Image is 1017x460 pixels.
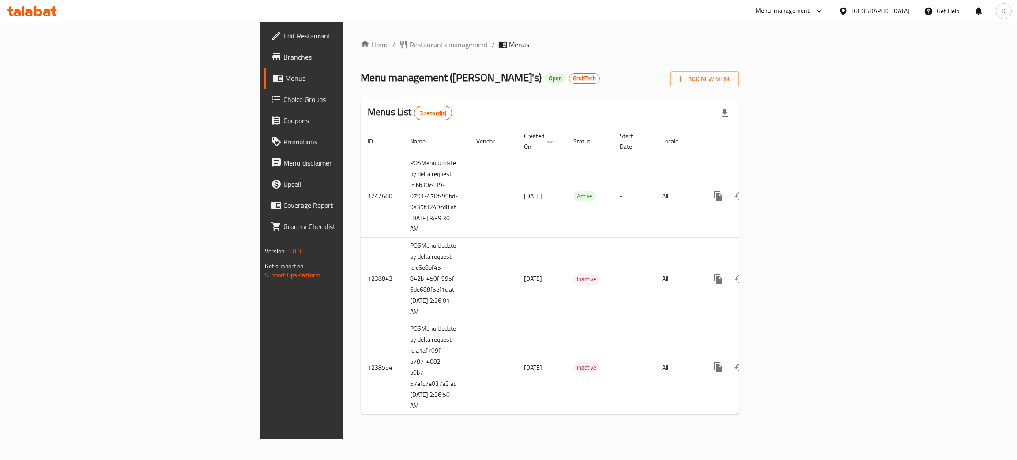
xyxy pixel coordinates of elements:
[264,173,430,195] a: Upsell
[283,221,423,232] span: Grocery Checklist
[403,155,469,238] td: POSMenu Update by delta request Id:bb30c439-0791-470f-99bd-9a35f3249cd8 at [DATE] 3:39:30 AM
[288,245,301,257] span: 1.0.0
[414,106,452,120] div: Total records count
[509,39,529,50] span: Menus
[524,273,542,284] span: [DATE]
[714,102,735,124] div: Export file
[678,74,732,85] span: Add New Menu
[414,109,452,117] span: 3 record(s)
[265,269,321,281] a: Support.OpsPlatform
[701,128,799,155] th: Actions
[361,39,739,50] nav: breadcrumb
[524,131,556,152] span: Created On
[573,362,600,373] span: Inactive
[524,190,542,202] span: [DATE]
[655,238,701,320] td: All
[492,39,495,50] li: /
[285,73,423,83] span: Menus
[264,195,430,216] a: Coverage Report
[265,245,286,257] span: Version:
[361,68,542,87] span: Menu management ( [PERSON_NAME]'s )
[1002,6,1006,16] span: D
[264,89,430,110] a: Choice Groups
[573,274,600,284] span: Inactive
[264,46,430,68] a: Branches
[545,73,565,84] div: Open
[573,191,596,201] span: Active
[264,68,430,89] a: Menus
[264,25,430,46] a: Edit Restaurant
[524,362,542,373] span: [DATE]
[361,128,799,415] table: enhanced table
[399,39,488,50] a: Restaurants management
[729,268,750,290] button: Change Status
[708,185,729,207] button: more
[708,268,729,290] button: more
[620,131,644,152] span: Start Date
[756,6,810,16] div: Menu-management
[283,52,423,62] span: Branches
[410,39,488,50] span: Restaurants management
[283,115,423,126] span: Coupons
[573,274,600,285] div: Inactive
[851,6,910,16] div: [GEOGRAPHIC_DATA]
[264,131,430,152] a: Promotions
[368,136,384,147] span: ID
[264,216,430,237] a: Grocery Checklist
[569,75,599,82] span: GrubTech
[729,357,750,378] button: Change Status
[545,75,565,82] span: Open
[729,185,750,207] button: Change Status
[283,30,423,41] span: Edit Restaurant
[283,200,423,211] span: Coverage Report
[265,260,305,272] span: Get support on:
[662,136,690,147] span: Locale
[264,152,430,173] a: Menu disclaimer
[368,106,452,120] h2: Menus List
[403,238,469,320] td: POSMenu Update by delta request Id:c6e8bf45-842b-450f-995f-6de688f5ef1c at [DATE] 2:36:01 AM
[573,136,602,147] span: Status
[283,158,423,168] span: Menu disclaimer
[283,94,423,105] span: Choice Groups
[410,136,437,147] span: Name
[283,179,423,189] span: Upsell
[613,238,655,320] td: -
[613,320,655,415] td: -
[573,191,596,202] div: Active
[403,320,469,415] td: POSMenu Update by delta request Id:a1af709f-b787-4082-b0b7-57efc7e037a3 at [DATE] 2:36:50 AM
[613,155,655,238] td: -
[655,320,701,415] td: All
[708,357,729,378] button: more
[476,136,506,147] span: Vendor
[655,155,701,238] td: All
[283,136,423,147] span: Promotions
[264,110,430,131] a: Coupons
[670,71,739,87] button: Add New Menu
